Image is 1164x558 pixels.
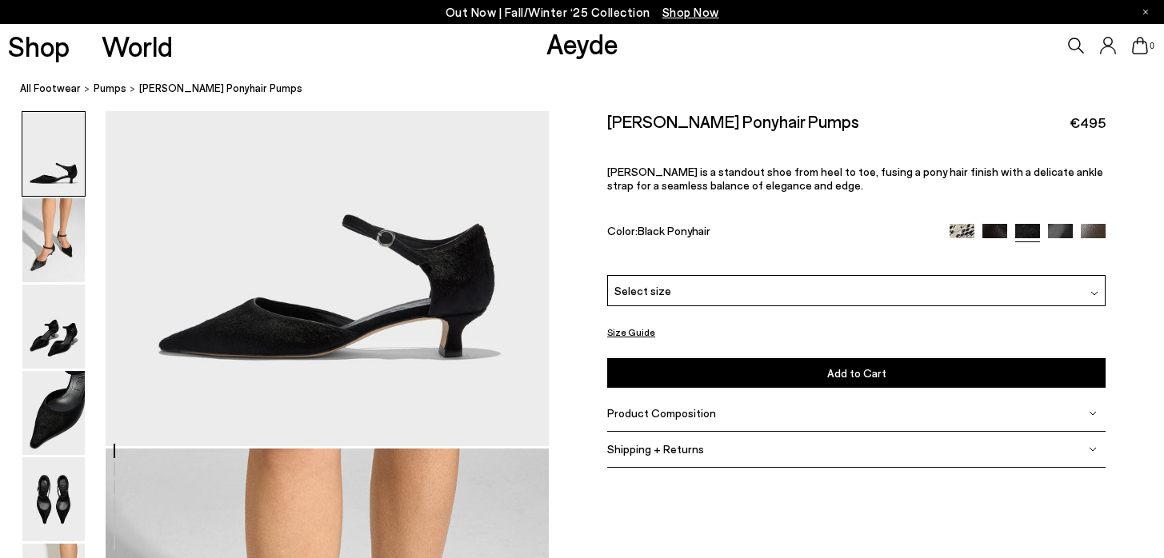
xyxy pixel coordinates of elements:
img: Tillie Ponyhair Pumps - Image 4 [22,371,85,455]
p: [PERSON_NAME] is a standout shoe from heel to toe, fusing a pony hair finish with a delicate ankl... [607,165,1106,192]
span: pumps [94,82,126,94]
span: Select size [614,281,671,298]
img: Tillie Ponyhair Pumps - Image 2 [22,198,85,282]
nav: breadcrumb [20,67,1164,111]
a: Shop [8,32,70,60]
img: svg%3E [1089,409,1097,417]
span: Add to Cart [827,366,886,380]
button: Add to Cart [607,358,1106,388]
span: Shipping + Returns [607,442,704,456]
a: pumps [94,80,126,97]
img: svg%3E [1089,445,1097,453]
img: Tillie Ponyhair Pumps - Image 3 [22,285,85,369]
span: Product Composition [607,406,716,420]
h2: [PERSON_NAME] Ponyhair Pumps [607,111,859,131]
img: svg%3E [1090,289,1098,297]
img: Tillie Ponyhair Pumps - Image 5 [22,457,85,541]
img: Tillie Ponyhair Pumps - Image 1 [22,112,85,196]
span: €495 [1070,113,1106,133]
a: 0 [1132,37,1148,54]
span: [PERSON_NAME] Ponyhair Pumps [139,80,302,97]
a: All Footwear [20,80,81,97]
a: World [102,32,173,60]
a: Aeyde [546,26,618,60]
button: Size Guide [607,322,655,342]
span: 0 [1148,42,1156,50]
div: Color: [607,224,934,242]
p: Out Now | Fall/Winter ‘25 Collection [446,2,719,22]
span: Black Ponyhair [638,224,710,237]
span: Navigate to /collections/new-in [662,5,719,19]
